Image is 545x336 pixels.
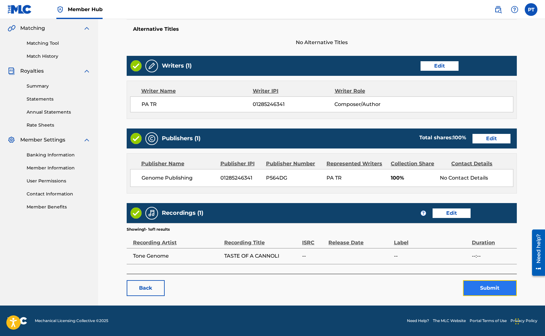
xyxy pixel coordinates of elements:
div: No Contact Details [440,174,513,182]
a: Match History [27,53,91,60]
a: Edit [433,208,471,218]
a: Rate Sheets [27,122,91,128]
div: ISRC [302,232,326,247]
span: Genome Publishing [142,174,216,182]
a: User Permissions [27,178,91,184]
span: TASTE OF A CANNOLI [224,252,299,260]
div: Publisher Name [141,160,216,168]
img: Member Settings [8,136,15,144]
span: PA TR [142,101,253,108]
div: Writer Name [141,87,253,95]
div: Collection Share [391,160,447,168]
span: Composer/Author [334,101,409,108]
span: --:-- [472,252,513,260]
iframe: Chat Widget [513,306,545,336]
p: Showing 1 - 1 of 1 results [127,227,170,232]
img: Royalties [8,67,15,75]
h5: Writers (1) [162,62,192,69]
img: Valid [130,133,142,144]
a: Need Help? [407,318,429,324]
a: Statements [27,96,91,102]
a: Member Benefits [27,204,91,210]
a: Edit [472,134,510,143]
div: Help [508,3,521,16]
div: Release Date [328,232,390,247]
span: PA TR [326,175,342,181]
span: P564DG [266,174,322,182]
div: Label [394,232,469,247]
img: help [511,6,518,13]
span: 01285246341 [220,174,261,182]
a: Matching Tool [27,40,91,47]
div: Duration [472,232,513,247]
iframe: Resource Center [527,227,545,279]
div: Writer Role [335,87,409,95]
a: Privacy Policy [510,318,537,324]
img: expand [83,136,91,144]
span: -- [394,252,469,260]
img: Top Rightsholder [56,6,64,13]
h5: Recordings (1) [162,209,203,217]
div: Represented Writers [326,160,386,168]
img: Valid [130,208,142,219]
div: Contact Details [451,160,507,168]
div: Publisher Number [266,160,322,168]
span: Royalties [20,67,44,75]
div: Drag [515,312,519,331]
div: Total shares: [419,134,466,142]
img: Valid [130,60,142,71]
img: MLC Logo [8,5,32,14]
span: 100% [391,174,435,182]
span: Mechanical Licensing Collective © 2025 [35,318,108,324]
div: Recording Title [224,232,299,247]
span: Tone Genome [133,252,221,260]
a: Contact Information [27,191,91,197]
h5: Alternative Titles [133,26,510,32]
a: Summary [27,83,91,89]
img: expand [83,24,91,32]
a: Edit [421,61,459,71]
a: Banking Information [27,152,91,158]
span: ? [421,211,426,216]
a: The MLC Website [433,318,466,324]
span: 100 % [453,135,466,141]
img: search [494,6,502,13]
h5: Publishers (1) [162,135,200,142]
img: Writers [148,62,155,70]
span: 01285246341 [253,101,334,108]
button: Submit [463,280,517,296]
div: Writer IPI [253,87,335,95]
span: Member Settings [20,136,65,144]
img: Matching [8,24,16,32]
img: Recordings [148,209,155,217]
img: Publishers [148,135,155,142]
div: User Menu [525,3,537,16]
div: Recording Artist [133,232,221,247]
div: Publisher IPI [220,160,261,168]
a: Annual Statements [27,109,91,115]
span: No Alternative Titles [127,39,517,46]
a: Member Information [27,165,91,171]
span: Member Hub [68,6,103,13]
img: expand [83,67,91,75]
span: Matching [20,24,45,32]
a: Public Search [492,3,504,16]
img: logo [8,317,27,325]
span: -- [302,252,326,260]
a: Back [127,280,165,296]
a: Portal Terms of Use [470,318,507,324]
